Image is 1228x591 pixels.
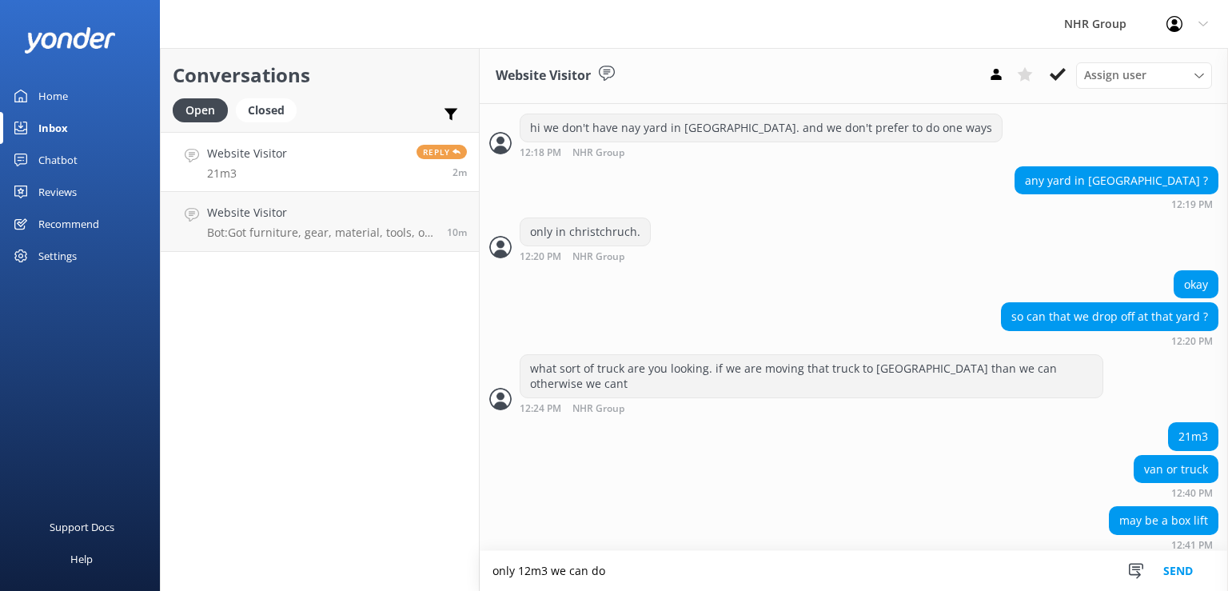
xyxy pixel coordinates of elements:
div: so can that we drop off at that yard ? [1002,303,1218,330]
div: may be a box lift [1110,507,1218,534]
div: Support Docs [50,511,114,543]
div: Inbox [38,112,68,144]
div: van or truck [1134,456,1218,483]
span: Reply [417,145,467,159]
h2: Conversations [173,60,467,90]
div: Open [173,98,228,122]
div: Sep 15 2025 12:24pm (UTC +12:00) Pacific/Auckland [520,402,1103,414]
span: NHR Group [572,252,624,262]
strong: 12:19 PM [1171,200,1213,210]
a: Open [173,101,236,118]
div: Sep 15 2025 12:41pm (UTC +12:00) Pacific/Auckland [1109,539,1218,550]
span: Sep 15 2025 12:31pm (UTC +12:00) Pacific/Auckland [447,226,467,239]
div: Chatbot [38,144,78,176]
h3: Website Visitor [496,66,591,86]
textarea: only 12m3 we can do [480,551,1228,591]
strong: 12:20 PM [520,252,561,262]
strong: 12:18 PM [520,148,561,158]
div: Sep 15 2025 12:20pm (UTC +12:00) Pacific/Auckland [1001,335,1218,346]
div: okay [1174,271,1218,298]
span: NHR Group [572,148,624,158]
h4: Website Visitor [207,204,435,222]
span: Sep 15 2025 12:40pm (UTC +12:00) Pacific/Auckland [453,166,467,179]
p: Bot: Got furniture, gear, material, tools, or freight to move? Take our quiz to find the best veh... [207,226,435,240]
strong: 12:41 PM [1171,541,1213,550]
div: Sep 15 2025 12:18pm (UTC +12:00) Pacific/Auckland [520,146,1003,158]
div: Closed [236,98,297,122]
span: NHR Group [572,404,624,414]
strong: 12:40 PM [1171,489,1213,498]
div: hi we don't have nay yard in [GEOGRAPHIC_DATA]. and we don't prefer to do one ways [520,114,1002,142]
div: Recommend [38,208,99,240]
button: Send [1148,551,1208,591]
a: Website VisitorBot:Got furniture, gear, material, tools, or freight to move? Take our quiz to fin... [161,192,479,252]
div: any yard in [GEOGRAPHIC_DATA] ? [1015,167,1218,194]
span: Assign user [1084,66,1146,84]
div: what sort of truck are you looking. if we are moving that truck to [GEOGRAPHIC_DATA] than we can ... [520,355,1102,397]
strong: 12:20 PM [1171,337,1213,346]
div: only in christchruch. [520,218,650,246]
strong: 12:24 PM [520,404,561,414]
img: yonder-white-logo.png [24,27,116,54]
a: Closed [236,101,305,118]
div: Sep 15 2025 12:20pm (UTC +12:00) Pacific/Auckland [520,250,676,262]
div: Reviews [38,176,77,208]
a: Website Visitor21m3Reply2m [161,132,479,192]
div: Sep 15 2025 12:40pm (UTC +12:00) Pacific/Auckland [1134,487,1218,498]
div: Help [70,543,93,575]
div: Home [38,80,68,112]
div: 21m3 [1169,423,1218,450]
div: Sep 15 2025 12:19pm (UTC +12:00) Pacific/Auckland [1015,198,1218,210]
h4: Website Visitor [207,145,287,162]
p: 21m3 [207,166,287,181]
div: Settings [38,240,77,272]
div: Assign User [1076,62,1212,88]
